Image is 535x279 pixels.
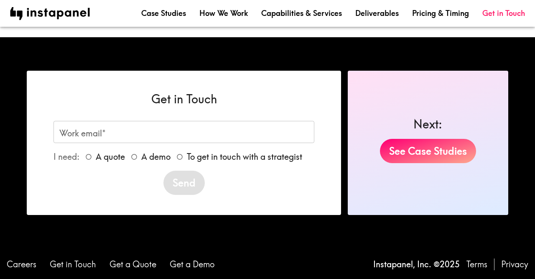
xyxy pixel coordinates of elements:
span: To get in touch with a strategist [187,151,302,163]
span: I need: [53,152,79,162]
p: Instapanel, Inc. © 2025 [373,259,460,270]
a: How We Work [199,8,248,18]
a: Get a Demo [170,259,215,270]
a: Get a Quote [110,259,156,270]
h6: Get in Touch [53,91,314,107]
a: Pricing & Timing [412,8,469,18]
h6: Next: [413,116,442,132]
a: Terms [466,259,487,270]
a: Capabilities & Services [261,8,342,18]
button: Send [163,171,205,195]
a: Case Studies [141,8,186,18]
a: Get in Touch [50,259,96,270]
a: Deliverables [355,8,399,18]
a: See Case Studies [380,139,476,163]
span: A demo [141,151,171,163]
a: Get in Touch [482,8,525,18]
a: Privacy [501,259,528,270]
a: Careers [7,259,36,270]
span: A quote [96,151,125,163]
img: instapanel [10,7,90,20]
